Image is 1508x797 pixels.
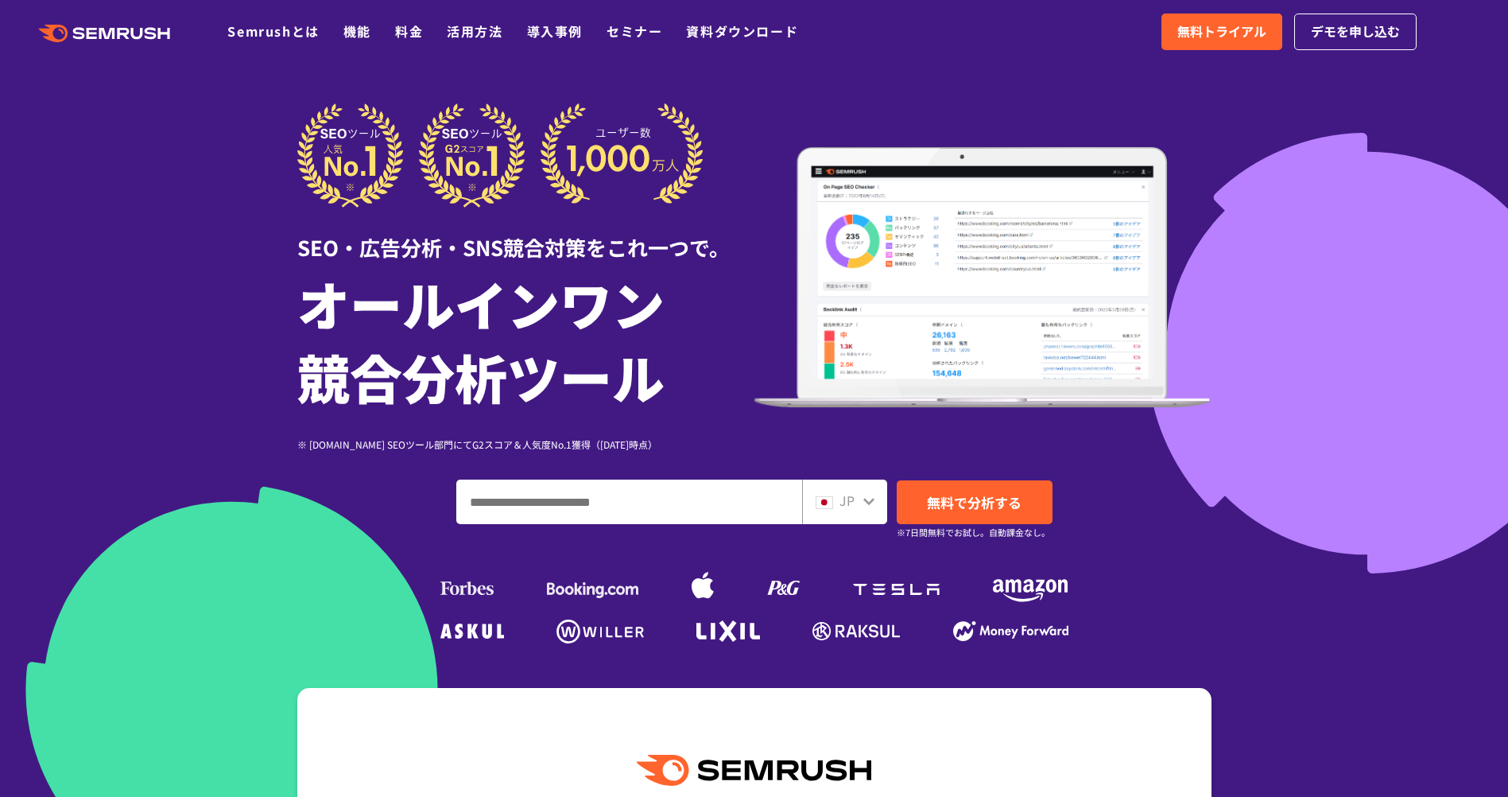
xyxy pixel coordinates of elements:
h1: オールインワン 競合分析ツール [297,266,754,413]
a: セミナー [607,21,662,41]
a: 無料で分析する [897,480,1052,524]
div: SEO・広告分析・SNS競合対策をこれ一つで。 [297,208,754,262]
span: JP [839,491,855,510]
a: 料金 [395,21,423,41]
a: 活用方法 [447,21,502,41]
a: 機能 [343,21,371,41]
span: デモを申し込む [1311,21,1400,42]
a: 資料ダウンロード [686,21,798,41]
span: 無料で分析する [927,492,1021,512]
span: 無料トライアル [1177,21,1266,42]
a: 導入事例 [527,21,583,41]
input: ドメイン、キーワードまたはURLを入力してください [457,480,801,523]
img: Semrush [637,755,870,786]
small: ※7日間無料でお試し。自動課金なし。 [897,525,1050,540]
div: ※ [DOMAIN_NAME] SEOツール部門にてG2スコア＆人気度No.1獲得（[DATE]時点） [297,437,754,452]
a: 無料トライアル [1161,14,1282,50]
a: Semrushとは [227,21,319,41]
a: デモを申し込む [1294,14,1417,50]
